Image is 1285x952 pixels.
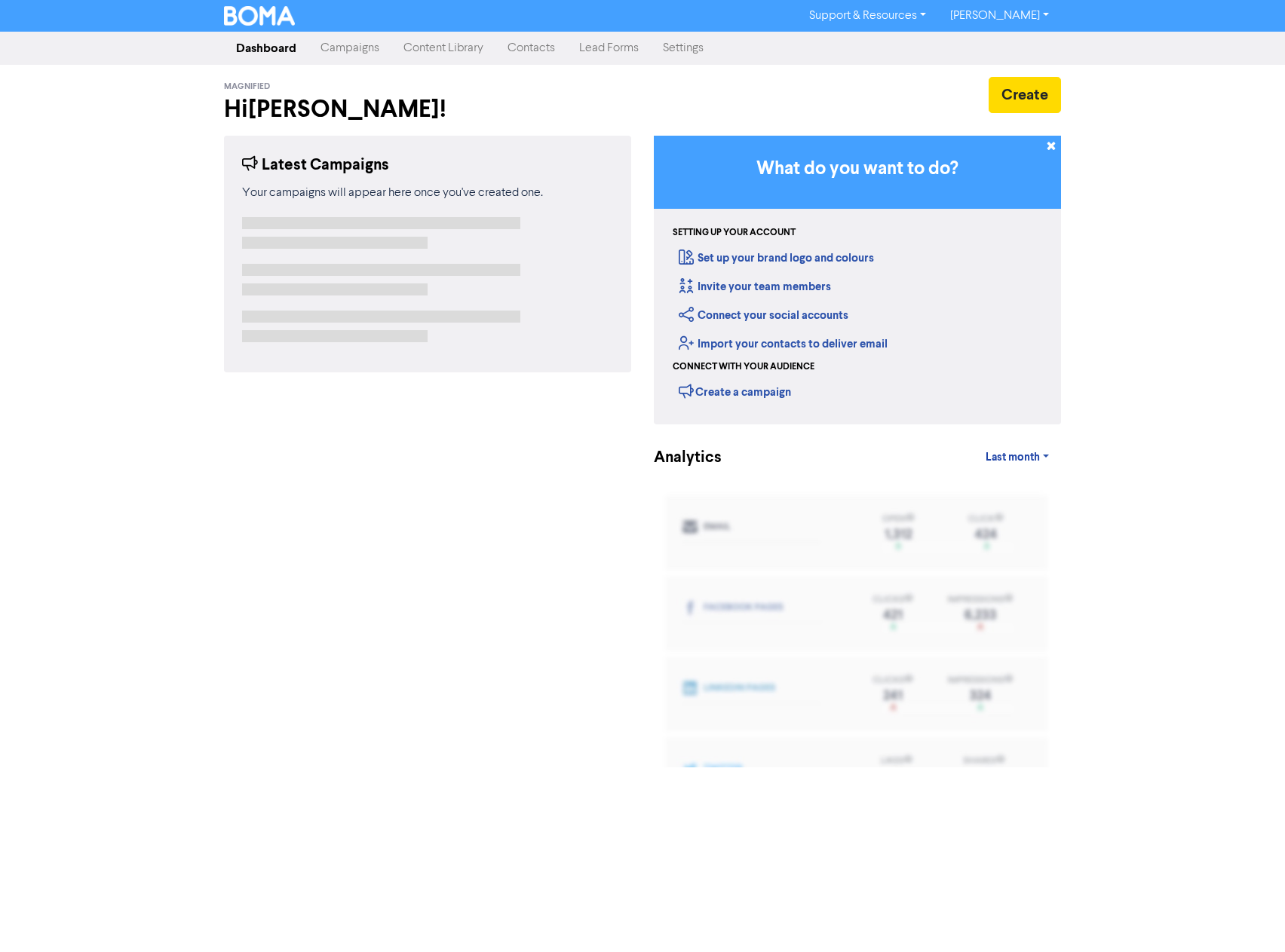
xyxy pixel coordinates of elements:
div: Connect with your audience [673,360,814,374]
span: Last month [986,451,1040,464]
a: Settings [651,33,716,63]
div: Latest Campaigns [242,154,389,177]
span: Magnified [224,81,270,92]
a: Set up your brand logo and colours [679,251,874,265]
button: Create [989,77,1061,113]
a: Support & Resources [797,4,938,28]
a: Contacts [495,33,567,63]
a: Invite your team members [679,280,831,294]
div: Your campaigns will appear here once you've created one. [242,184,613,202]
img: BOMA Logo [224,6,295,26]
a: Last month [974,442,1061,473]
a: Content Library [391,33,495,63]
a: Import your contacts to deliver email [679,337,888,351]
a: [PERSON_NAME] [938,4,1061,28]
div: Setting up your account [673,226,796,240]
a: Dashboard [224,33,308,63]
h2: Hi [PERSON_NAME] ! [224,95,631,124]
div: Analytics [654,446,703,470]
h3: What do you want to do? [676,158,1038,180]
a: Connect your social accounts [679,308,848,323]
a: Lead Forms [567,33,651,63]
div: Create a campaign [679,380,791,403]
a: Campaigns [308,33,391,63]
div: Getting Started in BOMA [654,136,1061,424]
